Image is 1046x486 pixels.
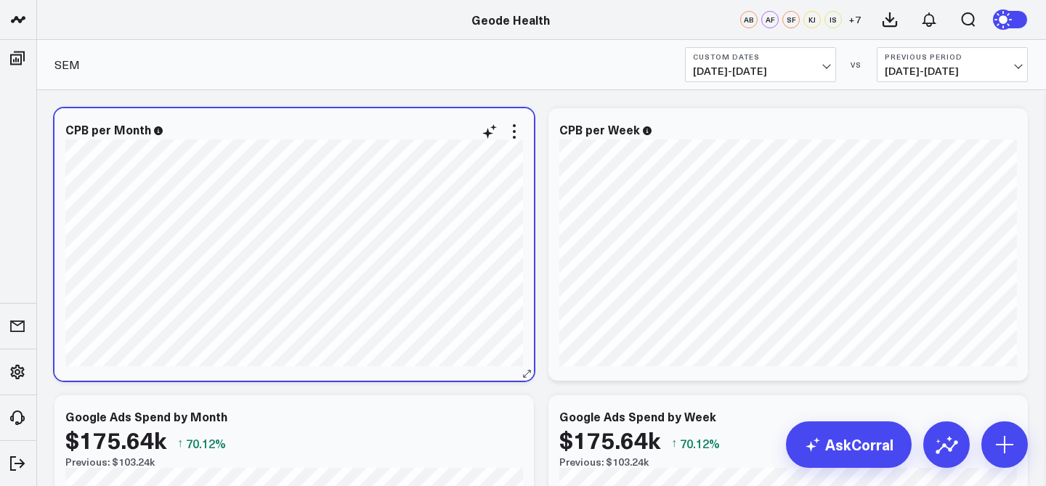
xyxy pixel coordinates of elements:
[559,408,716,424] div: Google Ads Spend by Week
[471,12,550,28] a: Geode Health
[65,408,227,424] div: Google Ads Spend by Month
[685,47,836,82] button: Custom Dates[DATE]-[DATE]
[786,421,912,468] a: AskCorral
[885,52,1020,61] b: Previous Period
[803,11,821,28] div: KJ
[824,11,842,28] div: IS
[843,60,869,69] div: VS
[848,15,861,25] span: + 7
[740,11,758,28] div: AB
[885,65,1020,77] span: [DATE] - [DATE]
[693,52,828,61] b: Custom Dates
[559,121,640,137] div: CPB per Week
[177,434,183,453] span: ↑
[65,121,151,137] div: CPB per Month
[54,57,80,73] a: SEM
[877,47,1028,82] button: Previous Period[DATE]-[DATE]
[4,450,32,477] a: Log Out
[671,434,677,453] span: ↑
[65,426,166,453] div: $175.64k
[693,65,828,77] span: [DATE] - [DATE]
[846,11,863,28] button: +7
[782,11,800,28] div: SF
[680,435,720,451] span: 70.12%
[186,435,226,451] span: 70.12%
[65,456,523,468] div: Previous: $103.24k
[559,426,660,453] div: $175.64k
[559,456,1017,468] div: Previous: $103.24k
[761,11,779,28] div: AF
